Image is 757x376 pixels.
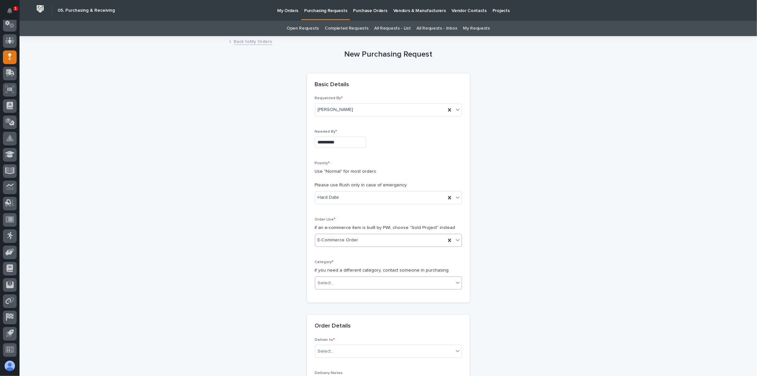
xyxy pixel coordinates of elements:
h2: Order Details [315,323,351,330]
button: users-avatar [3,359,17,373]
div: Select... [318,280,334,287]
a: All Requests - List [374,21,411,36]
span: Hard Date [318,194,339,201]
p: if an e-commerce item is built by PWI, choose "Sold Project" instead [315,224,462,231]
p: if you need a different category, contact someone in purchasing [315,267,462,274]
span: Priority [315,161,330,165]
a: Back toMy Orders [234,37,272,45]
a: My Requests [463,21,490,36]
p: 1 [14,6,17,11]
button: Notifications [3,4,17,18]
span: Needed By [315,130,337,134]
span: Order Use [315,218,336,222]
div: Notifications1 [8,8,17,18]
img: Workspace Logo [34,3,46,15]
h1: New Purchasing Request [307,50,470,59]
h2: 05. Purchasing & Receiving [58,8,115,13]
span: Delivery Notes [315,371,343,375]
span: Requested By [315,96,343,100]
a: All Requests - Inbox [417,21,457,36]
h2: Basic Details [315,81,349,88]
a: Completed Requests [325,21,368,36]
span: [PERSON_NAME] [318,106,353,113]
div: Select... [318,348,334,355]
span: E-Commerce Order [318,237,358,244]
span: Deliver to [315,338,335,342]
span: Category [315,260,334,264]
p: Use "Normal" for most orders. Please use Rush only in case of emergency. [315,168,462,188]
a: Open Requests [287,21,319,36]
